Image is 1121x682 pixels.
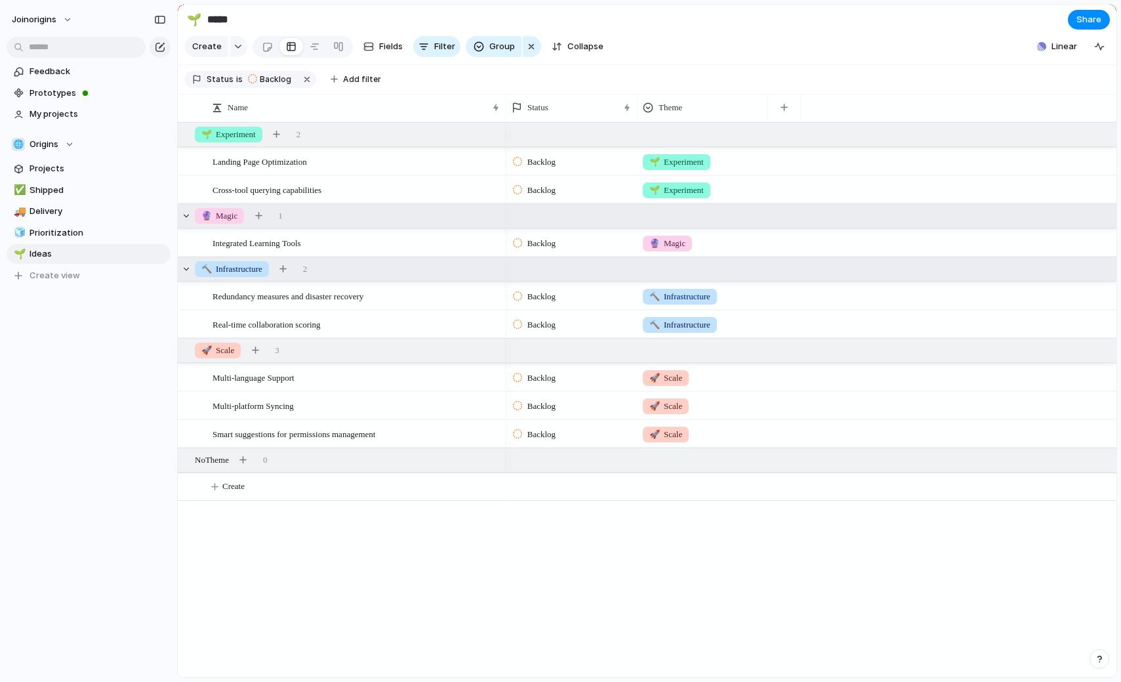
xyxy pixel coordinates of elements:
[30,205,166,218] span: Delivery
[201,128,256,141] span: Experiment
[7,62,171,81] a: Feedback
[201,345,212,355] span: 🚀
[7,104,171,124] a: My projects
[379,40,403,53] span: Fields
[30,184,166,197] span: Shipped
[649,429,660,439] span: 🚀
[649,320,660,330] span: 🔨
[527,428,556,441] span: Backlog
[466,36,521,57] button: Group
[413,36,460,57] button: Filter
[527,237,556,250] span: Backlog
[201,211,212,221] span: 🔮
[213,426,375,441] span: Smart suggestions for permissions management
[1068,10,1110,30] button: Share
[7,135,171,154] button: 🌐Origins
[527,184,556,197] span: Backlog
[213,154,307,169] span: Landing Page Optimization
[527,156,556,169] span: Backlog
[213,398,294,413] span: Multi-platform Syncing
[6,9,79,30] button: joinorigins
[201,129,212,139] span: 🌱
[343,74,381,85] span: Add filter
[12,247,25,261] button: 🌱
[12,184,25,197] button: ✅
[14,247,23,262] div: 🌱
[649,372,682,385] span: Scale
[236,74,243,85] span: is
[649,238,660,248] span: 🔮
[12,13,56,26] span: joinorigins
[30,138,58,151] span: Origins
[7,181,171,200] a: ✅Shipped
[527,290,556,303] span: Backlog
[1032,37,1082,56] button: Linear
[303,263,308,276] span: 2
[649,400,682,413] span: Scale
[30,226,166,240] span: Prioritization
[296,128,301,141] span: 2
[213,316,321,331] span: Real-time collaboration scoring
[527,400,556,413] span: Backlog
[234,72,245,87] button: is
[649,237,685,250] span: Magic
[7,159,171,179] a: Projects
[213,370,295,385] span: Multi-language Support
[527,318,556,331] span: Backlog
[649,184,704,197] span: Experiment
[14,182,23,198] div: ✅
[649,373,660,383] span: 🚀
[527,372,556,385] span: Backlog
[14,204,23,219] div: 🚚
[649,290,710,303] span: Infrastructure
[649,401,660,411] span: 🚀
[7,83,171,103] a: Prototypes
[7,244,171,264] div: 🌱Ideas
[527,101,548,114] span: Status
[12,205,25,218] button: 🚚
[489,40,515,53] span: Group
[201,263,262,276] span: Infrastructure
[275,344,279,357] span: 3
[195,454,229,467] span: No Theme
[30,269,80,282] span: Create view
[263,454,268,467] span: 0
[184,9,205,30] button: 🌱
[30,65,166,78] span: Feedback
[222,480,245,493] span: Create
[14,225,23,240] div: 🧊
[1051,40,1077,53] span: Linear
[207,74,234,85] span: Status
[201,209,237,223] span: Magic
[7,223,171,243] div: 🧊Prioritization
[30,162,166,175] span: Projects
[7,266,171,286] button: Create view
[567,40,603,53] span: Collapse
[434,40,455,53] span: Filter
[213,235,301,250] span: Integrated Learning Tools
[30,108,166,121] span: My projects
[649,156,704,169] span: Experiment
[649,428,682,441] span: Scale
[213,182,321,197] span: Cross-tool querying capabilities
[192,40,222,53] span: Create
[649,291,660,301] span: 🔨
[12,226,25,240] button: 🧊
[201,264,212,274] span: 🔨
[659,101,682,114] span: Theme
[358,36,408,57] button: Fields
[187,11,201,28] div: 🌱
[244,72,299,87] button: Backlog
[1076,13,1101,26] span: Share
[30,247,166,261] span: Ideas
[649,318,710,331] span: Infrastructure
[30,87,166,100] span: Prototypes
[649,157,660,167] span: 🌱
[323,70,389,89] button: Add filter
[201,344,234,357] span: Scale
[228,101,248,114] span: Name
[213,288,363,303] span: Redundancy measures and disaster recovery
[7,202,171,221] a: 🚚Delivery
